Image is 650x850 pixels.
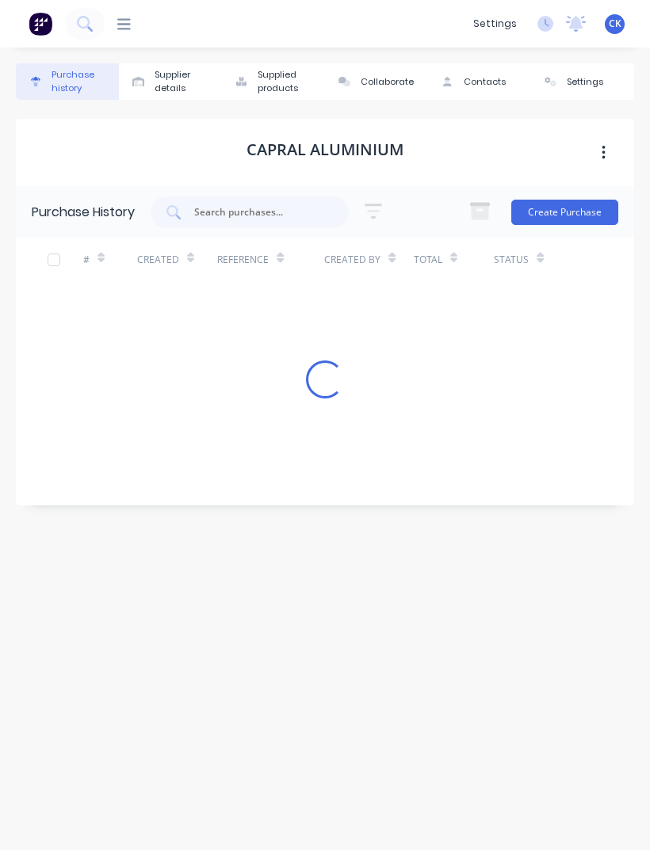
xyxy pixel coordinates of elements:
[137,253,179,267] div: Created
[325,63,428,100] button: Collaborate
[324,253,380,267] div: Created By
[83,253,90,267] div: #
[494,253,529,267] div: Status
[414,253,442,267] div: Total
[217,253,269,267] div: Reference
[155,68,214,95] div: Supplier details
[464,75,506,89] div: Contacts
[258,68,317,95] div: Supplied products
[567,75,603,89] div: Settings
[428,63,531,100] button: Contacts
[29,12,52,36] img: Factory
[511,200,618,225] button: Create Purchase
[222,63,325,100] button: Supplied products
[52,68,111,95] div: Purchase history
[465,12,525,36] div: settings
[16,63,119,100] button: Purchase history
[193,204,324,220] input: Search purchases...
[247,140,403,159] h1: Capral Aluminium
[119,63,222,100] button: Supplier details
[609,17,621,31] span: CK
[32,203,135,222] div: Purchase History
[531,63,634,100] button: Settings
[361,75,414,89] div: Collaborate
